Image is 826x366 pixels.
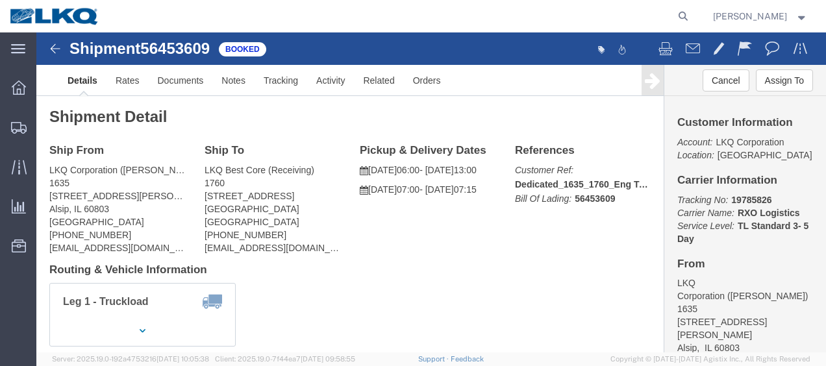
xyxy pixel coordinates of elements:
[451,355,484,363] a: Feedback
[301,355,355,363] span: [DATE] 09:58:55
[9,6,100,26] img: logo
[52,355,209,363] span: Server: 2025.19.0-192a4753216
[418,355,451,363] a: Support
[156,355,209,363] span: [DATE] 10:05:38
[610,354,810,365] span: Copyright © [DATE]-[DATE] Agistix Inc., All Rights Reserved
[36,32,826,352] iframe: FS Legacy Container
[215,355,355,363] span: Client: 2025.19.0-7f44ea7
[713,9,787,23] span: Robert Benette
[712,8,808,24] button: [PERSON_NAME]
